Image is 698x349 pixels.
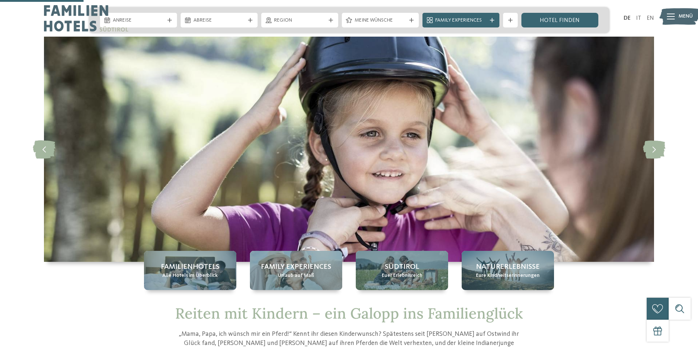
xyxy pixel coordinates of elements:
[144,251,236,290] a: Reiten mit Kindern in Südtirol Familienhotels Alle Hotels im Überblick
[636,15,641,21] a: IT
[462,251,554,290] a: Reiten mit Kindern in Südtirol Naturerlebnisse Eure Kindheitserinnerungen
[476,272,540,279] span: Eure Kindheitserinnerungen
[382,272,422,279] span: Euer Erlebnisreich
[356,251,448,290] a: Reiten mit Kindern in Südtirol Südtirol Euer Erlebnisreich
[44,37,654,262] img: Reiten mit Kindern in Südtirol
[250,251,342,290] a: Reiten mit Kindern in Südtirol Family Experiences Urlaub auf Maß
[175,304,523,323] span: Reiten mit Kindern – ein Galopp ins Familienglück
[261,262,331,272] span: Family Experiences
[162,272,218,279] span: Alle Hotels im Überblick
[647,15,654,21] a: EN
[278,272,314,279] span: Urlaub auf Maß
[476,262,540,272] span: Naturerlebnisse
[161,262,219,272] span: Familienhotels
[679,13,693,20] span: Menü
[385,262,419,272] span: Südtirol
[624,15,631,21] a: DE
